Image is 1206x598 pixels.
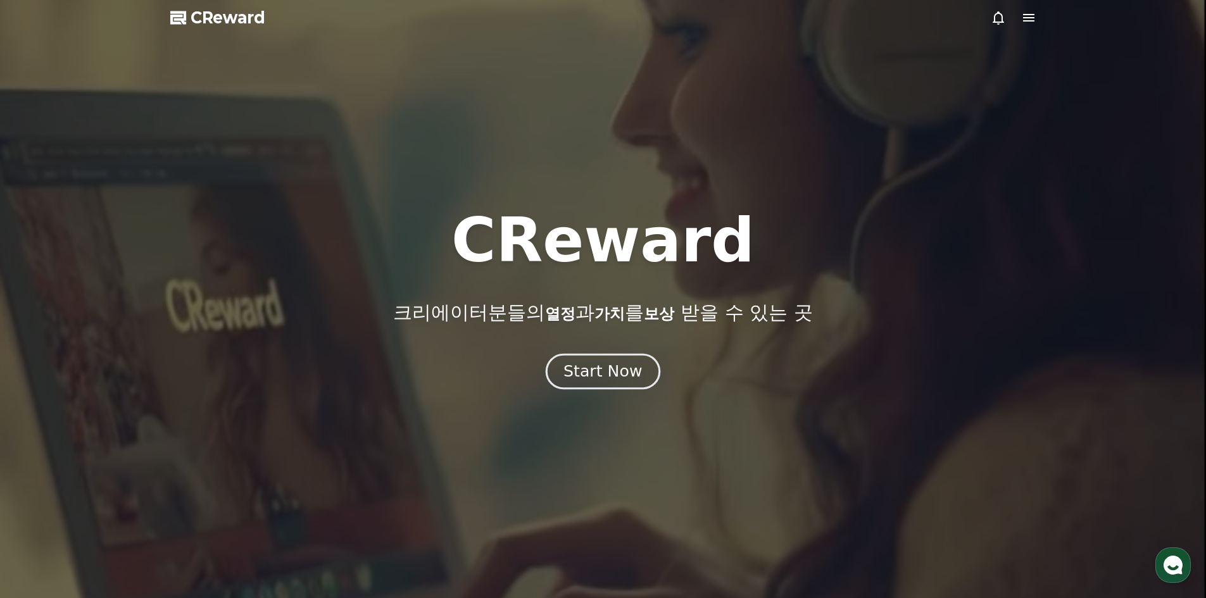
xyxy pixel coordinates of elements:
span: 보상 [644,305,674,323]
a: CReward [170,8,265,28]
h1: CReward [451,210,755,271]
span: 설정 [196,420,211,430]
button: Start Now [546,353,660,389]
span: 홈 [40,420,47,430]
a: 설정 [163,401,243,433]
a: Start Now [548,367,658,379]
span: CReward [191,8,265,28]
span: 열정 [545,305,575,323]
p: 크리에이터분들의 과 를 받을 수 있는 곳 [393,301,812,324]
span: 가치 [594,305,625,323]
a: 대화 [84,401,163,433]
a: 홈 [4,401,84,433]
span: 대화 [116,421,131,431]
div: Start Now [563,361,642,382]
